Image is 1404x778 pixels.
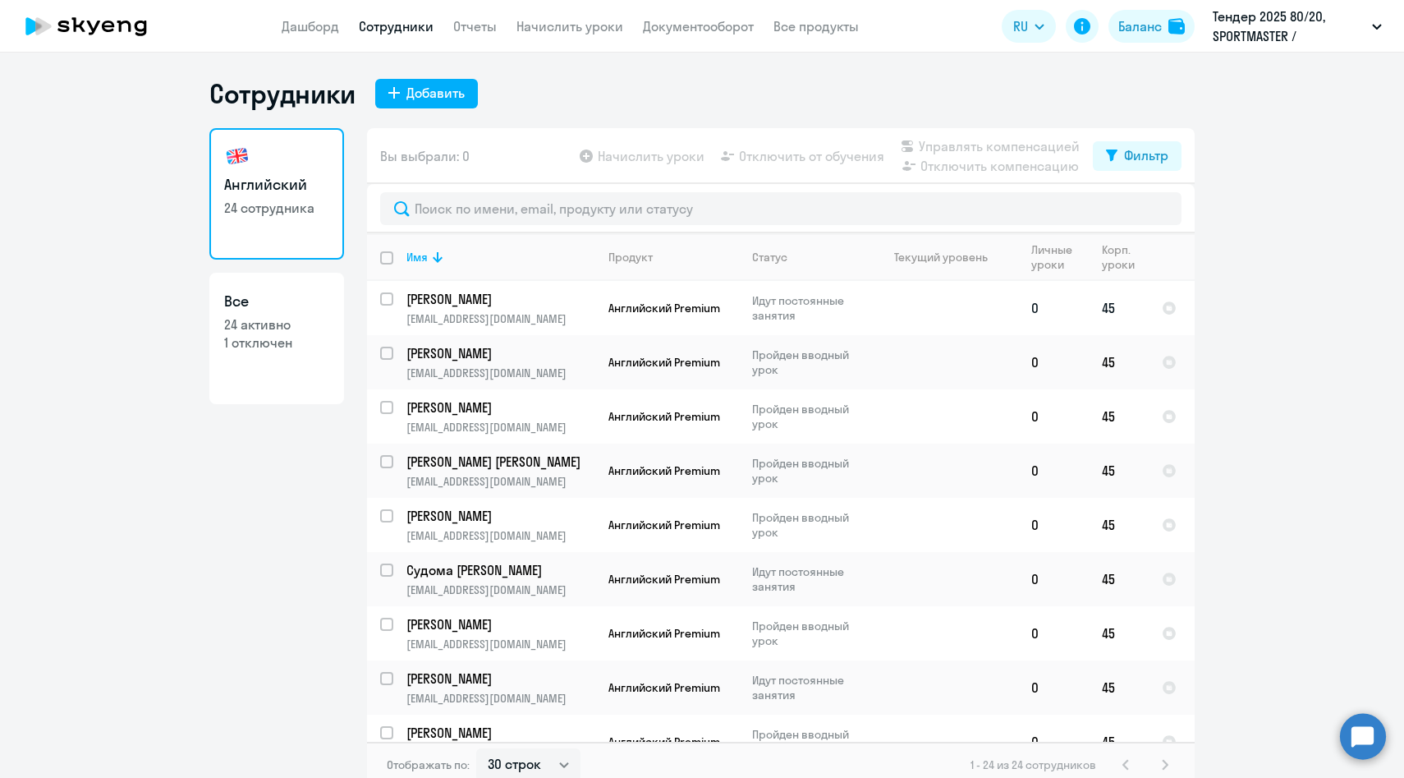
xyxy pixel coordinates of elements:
[406,250,594,265] div: Имя
[406,250,428,265] div: Имя
[224,291,329,312] h3: Все
[224,199,329,217] p: 24 сотрудника
[406,670,594,688] a: [PERSON_NAME]
[406,528,594,543] p: [EMAIL_ADDRESS][DOMAIN_NAME]
[1018,281,1089,335] td: 0
[1102,242,1148,272] div: Корп. уроки
[380,146,470,166] span: Вы выбрали: 0
[773,18,859,35] a: Все продукты
[1018,552,1089,606] td: 0
[1213,7,1365,46] p: Тендер 2025 80/20, SPORTMASTER / Спортмастер
[224,334,329,352] p: 1 отключен
[1089,444,1149,498] td: 45
[406,453,594,471] a: [PERSON_NAME] [PERSON_NAME]
[894,250,988,265] div: Текущий уровень
[282,18,339,35] a: Дашборд
[1089,335,1149,389] td: 45
[224,174,329,196] h3: Английский
[608,572,720,587] span: Английский Premium
[406,420,594,435] p: [EMAIL_ADDRESS][DOMAIN_NAME]
[608,409,720,424] span: Английский Premium
[1013,16,1028,36] span: RU
[1031,242,1077,272] div: Личные уроки
[752,402,865,431] p: Пройден вводный урок
[1124,145,1168,165] div: Фильтр
[406,582,594,597] p: [EMAIL_ADDRESS][DOMAIN_NAME]
[209,273,344,404] a: Все24 активно1 отключен
[752,673,865,702] p: Идут постоянные занятия
[359,18,434,35] a: Сотрудники
[406,615,592,633] p: [PERSON_NAME]
[224,143,250,169] img: english
[406,83,465,103] div: Добавить
[209,128,344,260] a: Английский24 сотрудника
[224,315,329,334] p: 24 активно
[752,456,865,486] p: Пройден вводный урок
[608,680,720,695] span: Английский Premium
[516,18,623,35] a: Начислить уроки
[879,250,1017,265] div: Текущий уровень
[387,757,470,772] span: Отображать по:
[608,734,720,749] span: Английский Premium
[1089,715,1149,769] td: 45
[453,18,497,35] a: Отчеты
[406,344,594,362] a: [PERSON_NAME]
[406,290,592,308] p: [PERSON_NAME]
[1018,389,1089,444] td: 0
[752,348,865,377] p: Пройден вводный урок
[1089,498,1149,552] td: 45
[1204,7,1390,46] button: Тендер 2025 80/20, SPORTMASTER / Спортмастер
[406,507,594,525] a: [PERSON_NAME]
[1018,335,1089,389] td: 0
[1102,242,1137,272] div: Корп. уроки
[1018,606,1089,661] td: 0
[406,691,594,706] p: [EMAIL_ADDRESS][DOMAIN_NAME]
[406,507,592,525] p: [PERSON_NAME]
[1089,281,1149,335] td: 45
[406,615,594,633] a: [PERSON_NAME]
[406,670,592,688] p: [PERSON_NAME]
[406,561,592,579] p: Судома [PERSON_NAME]
[1018,661,1089,715] td: 0
[1089,606,1149,661] td: 45
[752,619,865,648] p: Пройден вводный урок
[1018,715,1089,769] td: 0
[1018,498,1089,552] td: 0
[375,79,478,108] button: Добавить
[406,637,594,651] p: [EMAIL_ADDRESS][DOMAIN_NAME]
[643,18,754,35] a: Документооборот
[406,344,592,362] p: [PERSON_NAME]
[406,311,594,326] p: [EMAIL_ADDRESS][DOMAIN_NAME]
[380,192,1181,225] input: Поиск по имени, email, продукту или статусу
[752,250,787,265] div: Статус
[1118,16,1162,36] div: Баланс
[406,724,594,742] a: [PERSON_NAME]
[1089,389,1149,444] td: 45
[209,77,356,110] h1: Сотрудники
[406,366,594,380] p: [EMAIL_ADDRESS][DOMAIN_NAME]
[752,293,865,323] p: Идут постоянные занятия
[406,398,594,417] a: [PERSON_NAME]
[406,724,592,742] p: [PERSON_NAME]
[608,463,720,478] span: Английский Premium
[406,290,594,308] a: [PERSON_NAME]
[970,757,1096,772] span: 1 - 24 из 24 сотрудников
[608,301,720,315] span: Английский Premium
[1108,10,1195,43] button: Балансbalance
[752,510,865,540] p: Пройден вводный урок
[608,518,720,532] span: Английский Premium
[1018,444,1089,498] td: 0
[1002,10,1056,43] button: RU
[1093,141,1181,171] button: Фильтр
[752,727,865,757] p: Пройден вводный урок
[608,626,720,641] span: Английский Premium
[752,564,865,594] p: Идут постоянные занятия
[1089,661,1149,715] td: 45
[406,561,594,579] a: Судома [PERSON_NAME]
[406,474,594,489] p: [EMAIL_ADDRESS][DOMAIN_NAME]
[608,250,738,265] div: Продукт
[1168,18,1185,35] img: balance
[752,250,865,265] div: Статус
[1089,552,1149,606] td: 45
